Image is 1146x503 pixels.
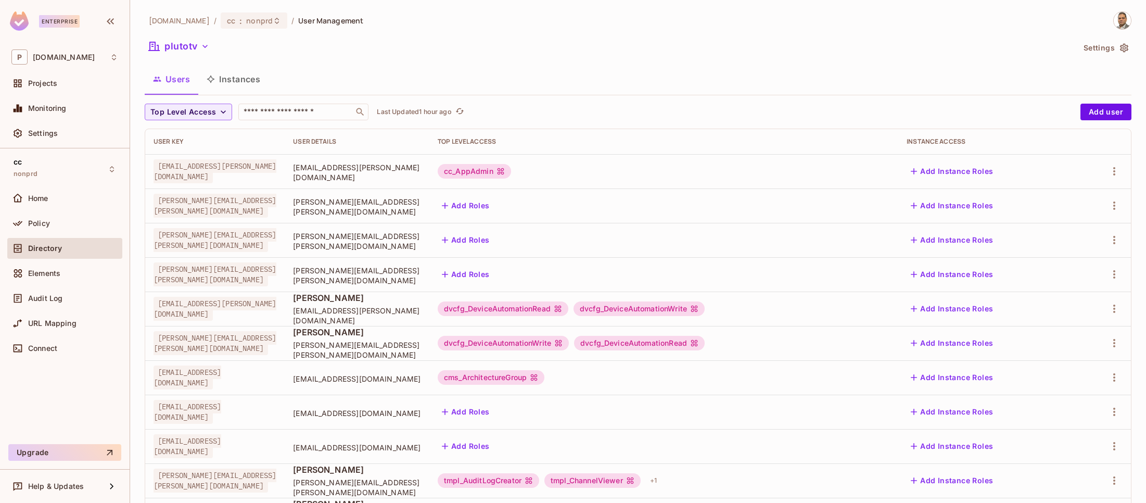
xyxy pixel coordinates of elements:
span: Top Level Access [150,106,216,119]
span: [PERSON_NAME][EMAIL_ADDRESS][PERSON_NAME][DOMAIN_NAME] [154,228,276,252]
span: [PERSON_NAME][EMAIL_ADDRESS][PERSON_NAME][DOMAIN_NAME] [293,340,421,360]
span: [PERSON_NAME][EMAIL_ADDRESS][PERSON_NAME][DOMAIN_NAME] [293,197,421,217]
span: Policy [28,219,50,228]
button: plutotv [145,38,213,55]
span: [EMAIL_ADDRESS][PERSON_NAME][DOMAIN_NAME] [293,162,421,182]
span: [PERSON_NAME][EMAIL_ADDRESS][PERSON_NAME][DOMAIN_NAME] [154,331,276,355]
span: Monitoring [28,104,67,112]
button: Add Instance Roles [907,472,997,489]
span: cc [14,158,22,166]
span: the active workspace [149,16,210,26]
span: Settings [28,129,58,137]
span: Help & Updates [28,482,84,491]
div: dvcfg_DeviceAutomationRead [574,336,705,350]
button: Add Instance Roles [907,335,997,351]
span: Projects [28,79,57,87]
button: Add Roles [438,404,494,420]
span: [PERSON_NAME] [293,326,421,338]
button: Upgrade [8,444,121,461]
button: Add Roles [438,438,494,455]
span: Workspace: pluto.tv [33,53,95,61]
div: User Details [293,137,421,146]
span: [PERSON_NAME][EMAIL_ADDRESS][PERSON_NAME][DOMAIN_NAME] [154,262,276,286]
li: / [214,16,217,26]
span: [EMAIL_ADDRESS][PERSON_NAME][DOMAIN_NAME] [154,297,276,321]
span: Home [28,194,48,203]
div: cc_AppAdmin [438,164,511,179]
span: [EMAIL_ADDRESS][DOMAIN_NAME] [293,408,421,418]
span: [EMAIL_ADDRESS][PERSON_NAME][DOMAIN_NAME] [154,159,276,183]
button: Add Instance Roles [907,197,997,214]
span: [EMAIL_ADDRESS][DOMAIN_NAME] [293,443,421,452]
div: tmpl_AuditLogCreator [438,473,539,488]
span: [EMAIL_ADDRESS][DOMAIN_NAME] [154,366,221,389]
div: tmpl_ChannelViewer [544,473,641,488]
button: refresh [454,106,466,118]
span: [PERSON_NAME][EMAIL_ADDRESS][PERSON_NAME][DOMAIN_NAME] [154,194,276,218]
button: Add Instance Roles [907,300,997,317]
span: [EMAIL_ADDRESS][DOMAIN_NAME] [154,434,221,458]
span: URL Mapping [28,319,77,328]
span: Elements [28,269,60,278]
button: Add Instance Roles [907,438,997,455]
button: Instances [198,66,269,92]
span: [PERSON_NAME][EMAIL_ADDRESS][PERSON_NAME][DOMAIN_NAME] [293,266,421,285]
span: [EMAIL_ADDRESS][PERSON_NAME][DOMAIN_NAME] [293,306,421,325]
button: Add Instance Roles [907,404,997,420]
span: [PERSON_NAME] [293,464,421,475]
img: SReyMgAAAABJRU5ErkJggg== [10,11,29,31]
div: Enterprise [39,15,80,28]
div: cms_ArchitectureGroup [438,370,544,385]
button: Add Roles [438,266,494,283]
span: [PERSON_NAME] [293,292,421,304]
div: User Key [154,137,276,146]
span: refresh [455,107,464,117]
span: Click to refresh data [452,106,466,118]
div: Top Level Access [438,137,890,146]
div: dvcfg_DeviceAutomationWrite [574,301,705,316]
span: : [239,17,243,25]
button: Add Roles [438,232,494,248]
span: [PERSON_NAME][EMAIL_ADDRESS][PERSON_NAME][DOMAIN_NAME] [293,477,421,497]
span: [EMAIL_ADDRESS][DOMAIN_NAME] [154,400,221,424]
span: cc [227,16,235,26]
li: / [291,16,294,26]
span: Directory [28,244,62,253]
div: Instance Access [907,137,1067,146]
span: [PERSON_NAME][EMAIL_ADDRESS][PERSON_NAME][DOMAIN_NAME] [154,469,276,493]
div: + 1 [646,472,661,489]
button: Add Instance Roles [907,232,997,248]
div: dvcfg_DeviceAutomationRead [438,301,568,316]
button: Add Instance Roles [907,163,997,180]
button: Top Level Access [145,104,232,120]
span: nonprd [14,170,37,178]
button: Settings [1079,40,1131,56]
button: Add user [1080,104,1131,120]
button: Users [145,66,198,92]
span: Audit Log [28,294,62,303]
span: [PERSON_NAME][EMAIL_ADDRESS][PERSON_NAME][DOMAIN_NAME] [293,231,421,251]
span: nonprd [246,16,273,26]
button: Add Instance Roles [907,266,997,283]
button: Add Instance Roles [907,369,997,386]
span: User Management [298,16,363,26]
span: Connect [28,344,57,353]
span: [EMAIL_ADDRESS][DOMAIN_NAME] [293,374,421,384]
p: Last Updated 1 hour ago [377,108,451,116]
button: Add Roles [438,197,494,214]
img: Jamil Modak [1114,12,1131,29]
span: P [11,49,28,65]
div: dvcfg_DeviceAutomationWrite [438,336,569,350]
